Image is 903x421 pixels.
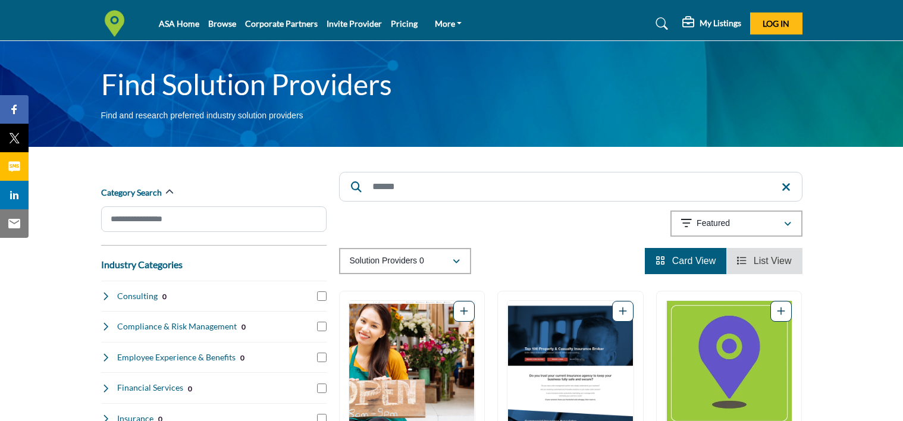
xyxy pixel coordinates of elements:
[697,218,730,230] p: Featured
[101,206,327,232] input: Search Category
[117,382,183,394] h4: Financial Services: Banking, accounting, and financial planning services tailored for staffing co...
[240,352,244,363] div: 0 Results For Employee Experience & Benefits
[208,18,236,29] a: Browse
[656,256,716,266] a: View Card
[339,248,471,274] button: Solution Providers 0
[188,383,192,394] div: 0 Results For Financial Services
[754,256,792,266] span: List View
[726,248,802,274] li: List View
[242,323,246,331] b: 0
[670,211,802,237] button: Featured
[101,66,392,103] h1: Find Solution Providers
[162,293,167,301] b: 0
[763,18,789,29] span: Log In
[242,321,246,332] div: 0 Results For Compliance & Risk Management
[644,14,676,33] a: Search
[327,18,382,29] a: Invite Provider
[101,110,303,122] p: Find and research preferred industry solution providers
[240,354,244,362] b: 0
[117,290,158,302] h4: Consulting: Strategic advisory services to help staffing firms optimize operations and grow their...
[391,18,418,29] a: Pricing
[101,187,162,199] h2: Category Search
[777,306,785,316] a: Add To List
[245,18,318,29] a: Corporate Partners
[101,257,183,272] button: Industry Categories
[645,248,726,274] li: Card View
[101,10,134,37] img: Site Logo
[682,17,741,31] div: My Listings
[750,12,802,34] button: Log In
[350,255,424,267] p: Solution Providers 0
[317,353,327,362] input: Select Employee Experience & Benefits checkbox
[460,306,468,316] a: Add To List
[427,15,471,32] a: More
[672,256,716,266] span: Card View
[159,18,199,29] a: ASA Home
[317,322,327,331] input: Select Compliance & Risk Management checkbox
[339,172,802,202] input: Search
[117,321,237,332] h4: Compliance & Risk Management: Services to ensure staffing companies meet regulatory requirements ...
[317,291,327,301] input: Select Consulting checkbox
[188,385,192,393] b: 0
[737,256,791,266] a: View List
[619,306,627,316] a: Add To List
[162,291,167,301] div: 0 Results For Consulting
[700,18,741,29] h5: My Listings
[317,384,327,393] input: Select Financial Services checkbox
[117,351,236,363] h4: Employee Experience & Benefits: Solutions for enhancing workplace culture, employee satisfaction,...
